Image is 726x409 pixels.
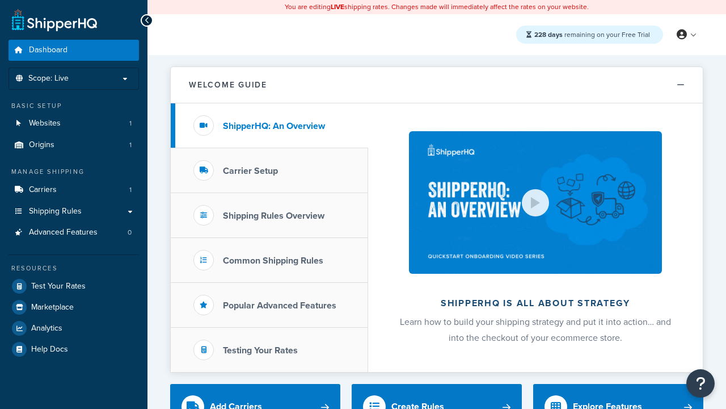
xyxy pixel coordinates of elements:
[223,301,336,311] h3: Popular Advanced Features
[223,256,323,266] h3: Common Shipping Rules
[9,222,139,243] a: Advanced Features0
[9,113,139,134] a: Websites1
[29,185,57,195] span: Carriers
[9,276,139,297] a: Test Your Rates
[534,30,650,40] span: remaining on your Free Trial
[534,30,563,40] strong: 228 days
[9,297,139,318] a: Marketplace
[128,228,132,237] span: 0
[31,303,74,312] span: Marketplace
[223,345,298,356] h3: Testing Your Rates
[9,113,139,134] li: Websites
[129,140,132,150] span: 1
[9,201,139,222] a: Shipping Rules
[9,180,139,201] a: Carriers1
[129,185,132,195] span: 1
[31,345,68,354] span: Help Docs
[129,119,132,128] span: 1
[223,121,325,131] h3: ShipperHQ: An Overview
[31,282,86,291] span: Test Your Rates
[409,131,662,274] img: ShipperHQ is all about strategy
[9,180,139,201] li: Carriers
[29,140,54,150] span: Origins
[189,81,267,89] h2: Welcome Guide
[29,228,98,237] span: Advanced Features
[9,167,139,177] div: Manage Shipping
[223,166,278,176] h3: Carrier Setup
[223,211,324,221] h3: Shipping Rules Overview
[9,101,139,111] div: Basic Setup
[9,339,139,360] a: Help Docs
[9,318,139,339] a: Analytics
[400,315,671,344] span: Learn how to build your shipping strategy and put it into action… and into the checkout of your e...
[686,369,715,398] button: Open Resource Center
[31,324,62,333] span: Analytics
[9,135,139,156] li: Origins
[9,222,139,243] li: Advanced Features
[9,264,139,273] div: Resources
[29,45,67,55] span: Dashboard
[9,135,139,156] a: Origins1
[29,207,82,216] span: Shipping Rules
[331,2,344,12] b: LIVE
[9,40,139,61] a: Dashboard
[29,119,61,128] span: Websites
[28,74,69,84] span: Scope: Live
[171,67,703,103] button: Welcome Guide
[398,298,673,308] h2: ShipperHQ is all about strategy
